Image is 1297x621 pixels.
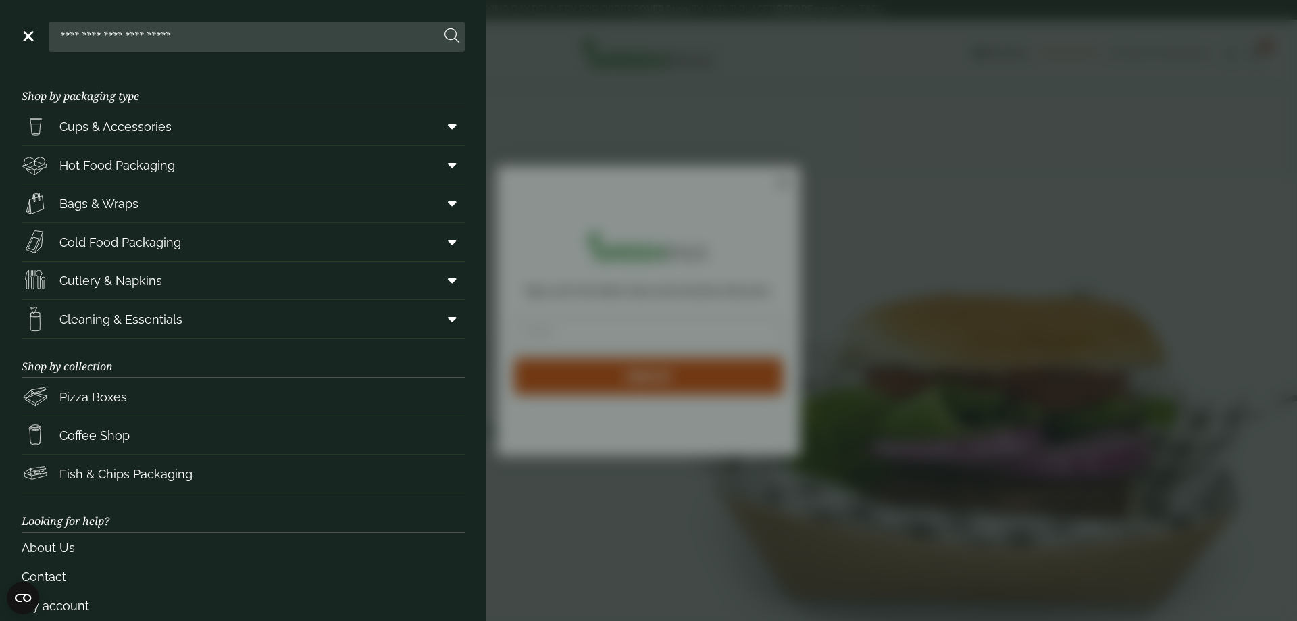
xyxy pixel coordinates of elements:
[22,113,49,140] img: PintNhalf_cup.svg
[22,228,49,255] img: Sandwich_box.svg
[22,383,49,410] img: Pizza_boxes.svg
[22,151,49,178] img: Deli_box.svg
[22,339,465,378] h3: Shop by collection
[59,272,162,290] span: Cutlery & Napkins
[22,378,465,416] a: Pizza Boxes
[22,223,465,261] a: Cold Food Packaging
[22,68,465,107] h3: Shop by packaging type
[22,262,465,299] a: Cutlery & Napkins
[59,426,130,445] span: Coffee Shop
[22,422,49,449] img: HotDrink_paperCup.svg
[22,455,465,493] a: Fish & Chips Packaging
[22,460,49,487] img: FishNchip_box.svg
[59,156,175,174] span: Hot Food Packaging
[7,582,39,614] button: Open CMP widget
[59,388,127,406] span: Pizza Boxes
[59,195,138,213] span: Bags & Wraps
[22,493,465,532] h3: Looking for help?
[22,562,465,591] a: Contact
[22,533,465,562] a: About Us
[22,305,49,332] img: open-wipe.svg
[22,107,465,145] a: Cups & Accessories
[22,591,465,620] a: My account
[59,310,182,328] span: Cleaning & Essentials
[22,300,465,338] a: Cleaning & Essentials
[22,267,49,294] img: Cutlery.svg
[59,118,172,136] span: Cups & Accessories
[22,416,465,454] a: Coffee Shop
[22,146,465,184] a: Hot Food Packaging
[59,465,193,483] span: Fish & Chips Packaging
[22,184,465,222] a: Bags & Wraps
[22,190,49,217] img: Paper_carriers.svg
[59,233,181,251] span: Cold Food Packaging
